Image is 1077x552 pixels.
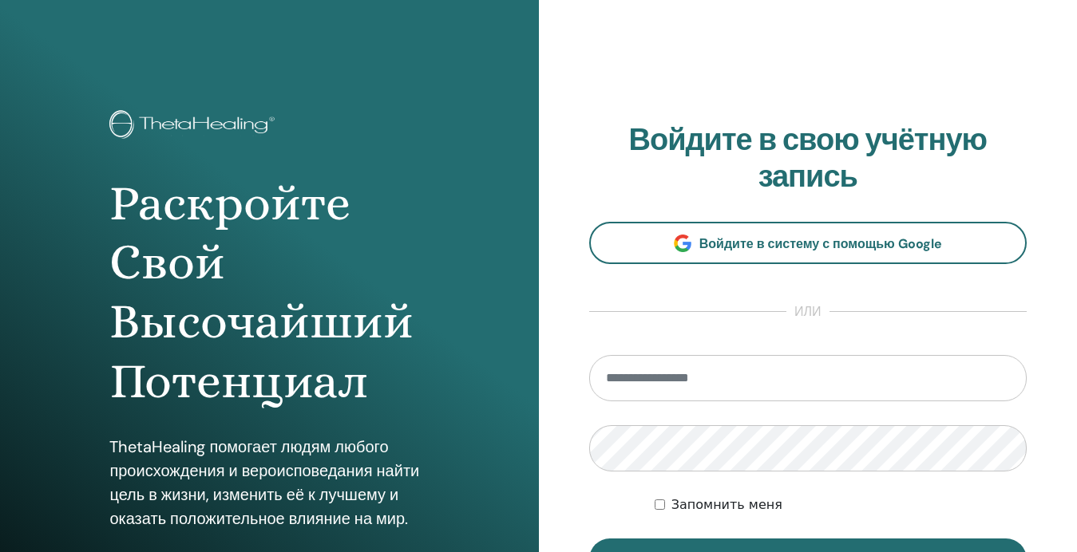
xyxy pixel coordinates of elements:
[671,497,782,512] ya-tr-span: Запомнить меня
[589,222,1028,264] a: Войдите в систему с помощью Google
[109,175,414,409] ya-tr-span: Раскройте Свой Высочайший Потенциал
[655,495,1027,515] div: Сохраняйте мою аутентификацию на неопределённый срок или до тех пор, пока я не выйду из системы в...
[794,303,822,320] ya-tr-span: или
[109,436,419,529] ya-tr-span: ThetaHealing помогает людям любого происхождения и вероисповедания найти цель в жизни, изменить е...
[699,235,942,252] ya-tr-span: Войдите в систему с помощью Google
[629,120,987,196] ya-tr-span: Войдите в свою учётную запись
